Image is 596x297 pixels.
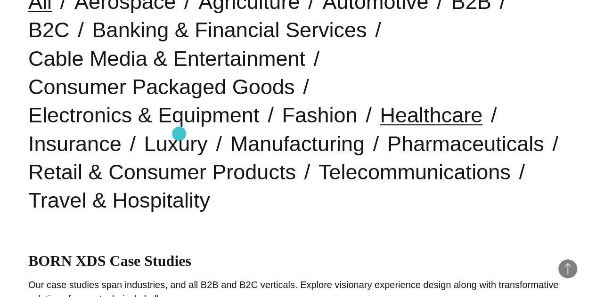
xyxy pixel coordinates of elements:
a: Healthcare [380,103,482,127]
a: Telecommunications [318,160,511,184]
a: Manufacturing [230,132,365,156]
a: Travel & Hospitality [28,188,210,212]
a: Banking & Financial Services [92,18,367,42]
a: Pharmaceuticals [387,132,544,156]
a: Retail & Consumer Products [28,160,296,184]
h1: BORN XDS Case Studies [28,252,568,270]
a: Insurance [28,132,122,156]
button: Back to Top [558,259,577,278]
a: Consumer Packaged Goods [28,75,294,99]
a: Fashion [282,103,357,127]
a: B2C [28,18,70,42]
a: Luxury [144,132,208,156]
a: Cable Media & Entertainment [28,47,305,71]
a: Electronics & Equipment [28,103,259,127]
